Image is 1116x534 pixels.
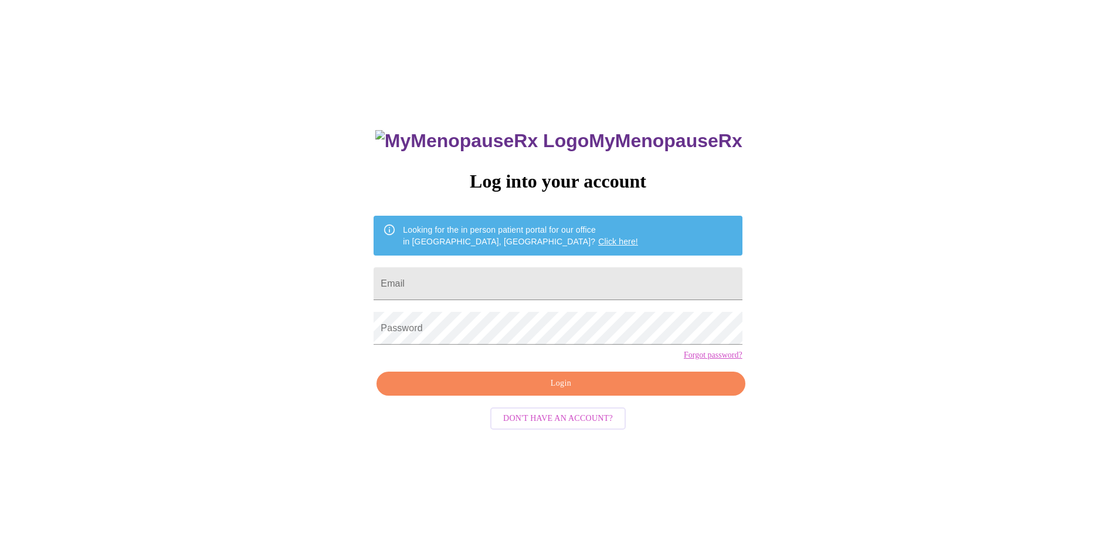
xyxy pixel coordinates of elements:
a: Click here! [598,237,638,246]
h3: Log into your account [374,171,742,192]
img: MyMenopauseRx Logo [375,130,589,152]
h3: MyMenopauseRx [375,130,742,152]
span: Don't have an account? [503,411,613,426]
a: Forgot password? [684,351,742,360]
a: Don't have an account? [487,413,629,423]
button: Don't have an account? [490,407,626,430]
span: Login [390,376,731,391]
button: Login [376,372,745,396]
div: Looking for the in person patient portal for our office in [GEOGRAPHIC_DATA], [GEOGRAPHIC_DATA]? [403,219,638,252]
